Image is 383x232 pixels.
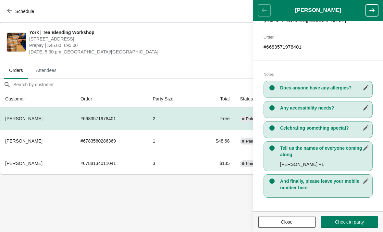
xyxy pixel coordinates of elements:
td: Free [196,108,235,130]
button: Schedule [3,6,39,17]
td: 3 [147,152,196,174]
td: 1 [147,130,196,152]
span: Paid [246,161,254,166]
h3: Any accessibility needs? [280,105,369,111]
span: Close [281,219,293,225]
span: Paid [246,139,254,144]
span: Prepay | £45.00–£95.00 [29,42,263,49]
span: [STREET_ADDRESS] [29,36,263,42]
h2: Notes [264,71,373,78]
span: Paid [246,116,254,122]
h3: And finally, please leave your mobile number here [280,178,369,191]
span: [DATE] 5:30 pm [GEOGRAPHIC_DATA]/[GEOGRAPHIC_DATA] [29,49,263,55]
p: [PERSON_NAME] +1 [280,161,369,168]
img: York | Tea Blending Workshop [7,33,26,52]
h3: Does anyone have any allergies? [280,85,369,91]
h3: Celebrating something special? [280,125,369,131]
p: # 6683571978401 [264,44,373,50]
td: $135 [196,152,235,174]
td: $48.68 [196,130,235,152]
span: Schedule [15,9,34,14]
th: Party Size [147,90,196,108]
button: Close [258,216,315,228]
td: # 6783560286369 [75,130,147,152]
h2: Order [264,34,373,41]
td: # 6683571978401 [75,108,147,130]
h1: [PERSON_NAME] [270,7,366,14]
span: Orders [4,64,28,76]
h3: Tell us the names of everyone coming along [280,145,369,158]
th: Order [75,90,147,108]
span: Check in party [335,219,364,225]
td: 2 [147,108,196,130]
th: Total [196,90,235,108]
span: [PERSON_NAME] [5,138,43,144]
span: [PERSON_NAME] [5,116,43,121]
td: # 6788134011041 [75,152,147,174]
span: York | Tea Blending Workshop [29,29,263,36]
span: [PERSON_NAME] [5,161,43,166]
th: Status [235,90,278,108]
input: Search by customer [13,79,383,90]
span: Attendees [31,64,62,76]
button: Check in party [321,216,378,228]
